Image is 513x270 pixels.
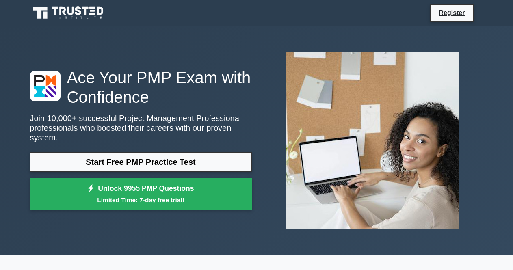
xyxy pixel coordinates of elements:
[30,68,252,107] h1: Ace Your PMP Exam with Confidence
[30,113,252,143] p: Join 10,000+ successful Project Management Professional professionals who boosted their careers w...
[40,195,242,205] small: Limited Time: 7-day free trial!
[30,178,252,210] a: Unlock 9955 PMP QuestionsLimited Time: 7-day free trial!
[434,8,470,18] a: Register
[30,152,252,172] a: Start Free PMP Practice Test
